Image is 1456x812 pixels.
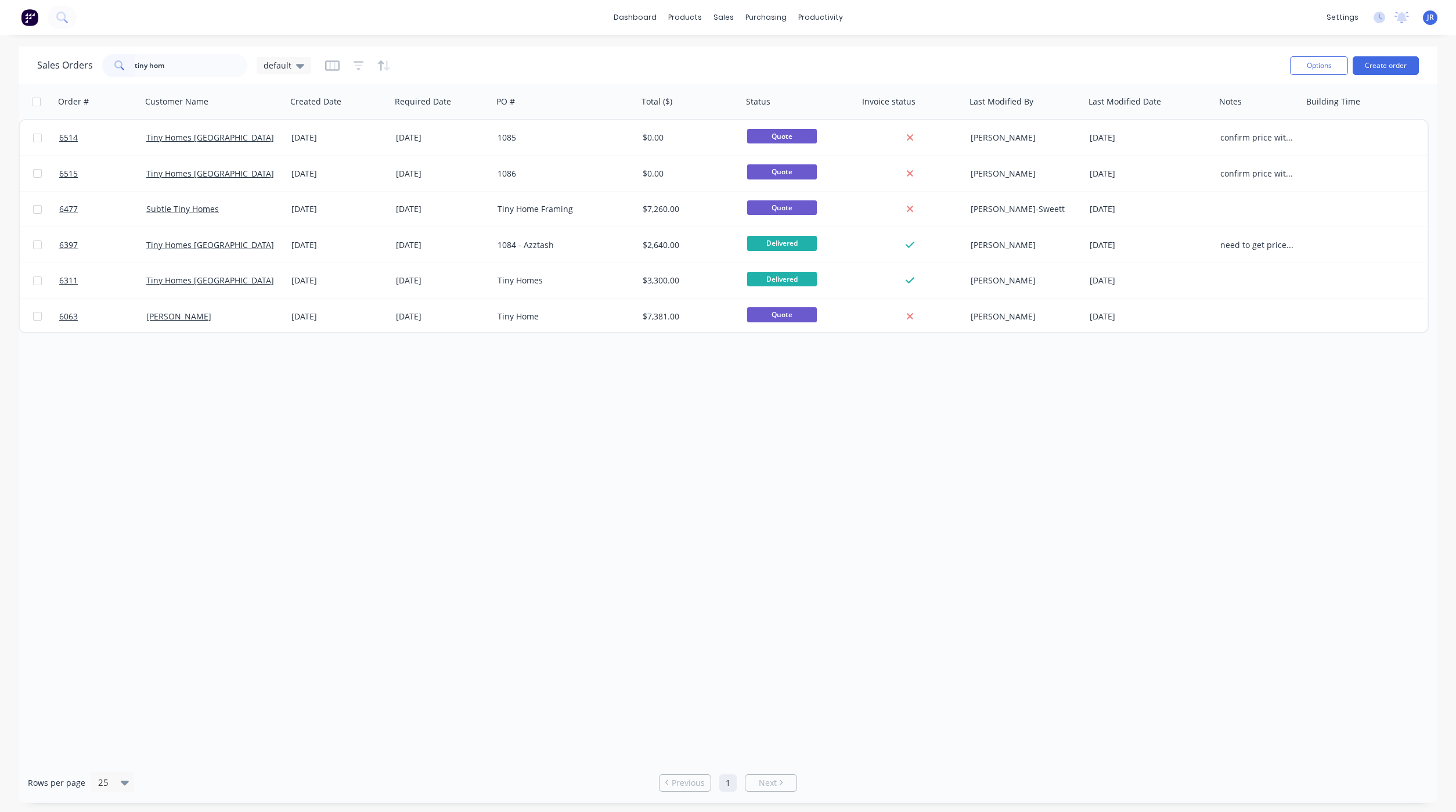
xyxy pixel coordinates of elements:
[21,9,38,26] img: Factory
[291,311,387,322] div: [DATE]
[59,228,146,263] a: 6397
[1090,239,1211,251] div: [DATE]
[290,96,341,107] div: Created Date
[396,132,488,143] div: [DATE]
[1089,96,1161,107] div: Last Modified Date
[971,311,1075,322] div: [PERSON_NAME]
[291,132,387,143] div: [DATE]
[740,9,792,26] div: purchasing
[135,54,248,77] input: Search...
[1321,9,1364,26] div: settings
[395,96,451,107] div: Required Date
[971,168,1075,179] div: [PERSON_NAME]
[396,168,488,179] div: [DATE]
[28,777,85,789] span: Rows per page
[1219,96,1242,107] div: Notes
[659,777,711,789] a: Previous page
[745,777,797,789] a: Next page
[719,774,737,792] a: Page 1 is your current page
[59,168,78,179] span: 6515
[498,239,626,251] div: 1084 - Azztash
[643,275,733,286] div: $3,300.00
[1090,311,1211,322] div: [DATE]
[146,203,219,214] a: Subtle Tiny Homes
[643,239,733,251] div: $2,640.00
[1090,203,1211,215] div: [DATE]
[1220,239,1294,251] div: need to get priced reviewed as same design as last time
[498,311,626,322] div: Tiny Home
[747,236,817,250] span: Delivered
[1306,96,1360,107] div: Building Time
[59,132,78,143] span: 6514
[1427,12,1434,23] span: JR
[971,275,1075,286] div: [PERSON_NAME]
[145,96,208,107] div: Customer Name
[746,96,770,107] div: Status
[654,774,802,792] ul: Pagination
[264,59,291,71] span: default
[396,275,488,286] div: [DATE]
[1090,132,1211,143] div: [DATE]
[59,299,146,334] a: 6063
[1220,168,1294,179] div: confirm price with last build
[146,275,274,286] a: Tiny Homes [GEOGRAPHIC_DATA]
[59,120,146,155] a: 6514
[498,132,626,143] div: 1085
[747,307,817,322] span: Quote
[496,96,515,107] div: PO #
[672,777,705,789] span: Previous
[971,203,1075,215] div: [PERSON_NAME]-Sweett
[396,311,488,322] div: [DATE]
[662,9,708,26] div: products
[291,239,387,251] div: [DATE]
[59,203,78,215] span: 6477
[708,9,740,26] div: sales
[146,239,274,250] a: Tiny Homes [GEOGRAPHIC_DATA]
[643,132,733,143] div: $0.00
[643,168,733,179] div: $0.00
[970,96,1033,107] div: Last Modified By
[146,168,274,179] a: Tiny Homes [GEOGRAPHIC_DATA]
[59,275,78,286] span: 6311
[37,60,93,71] h1: Sales Orders
[59,239,78,251] span: 6397
[792,9,849,26] div: productivity
[1090,275,1211,286] div: [DATE]
[291,275,387,286] div: [DATE]
[498,168,626,179] div: 1086
[396,239,488,251] div: [DATE]
[747,272,817,286] span: Delivered
[1220,132,1294,143] div: confirm price with last build
[59,192,146,227] a: 6477
[747,200,817,215] span: Quote
[971,239,1075,251] div: [PERSON_NAME]
[1290,56,1348,75] button: Options
[747,164,817,179] span: Quote
[291,168,387,179] div: [DATE]
[759,777,777,789] span: Next
[608,9,662,26] a: dashboard
[643,203,733,215] div: $7,260.00
[59,311,78,322] span: 6063
[641,96,672,107] div: Total ($)
[971,132,1075,143] div: [PERSON_NAME]
[1353,56,1419,75] button: Create order
[59,156,146,191] a: 6515
[1090,168,1211,179] div: [DATE]
[498,203,626,215] div: Tiny Home Framing
[58,96,89,107] div: Order #
[643,311,733,322] div: $7,381.00
[59,263,146,298] a: 6311
[862,96,916,107] div: Invoice status
[498,275,626,286] div: Tiny Homes
[396,203,488,215] div: [DATE]
[291,203,387,215] div: [DATE]
[747,129,817,143] span: Quote
[146,132,274,143] a: Tiny Homes [GEOGRAPHIC_DATA]
[146,311,211,322] a: [PERSON_NAME]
